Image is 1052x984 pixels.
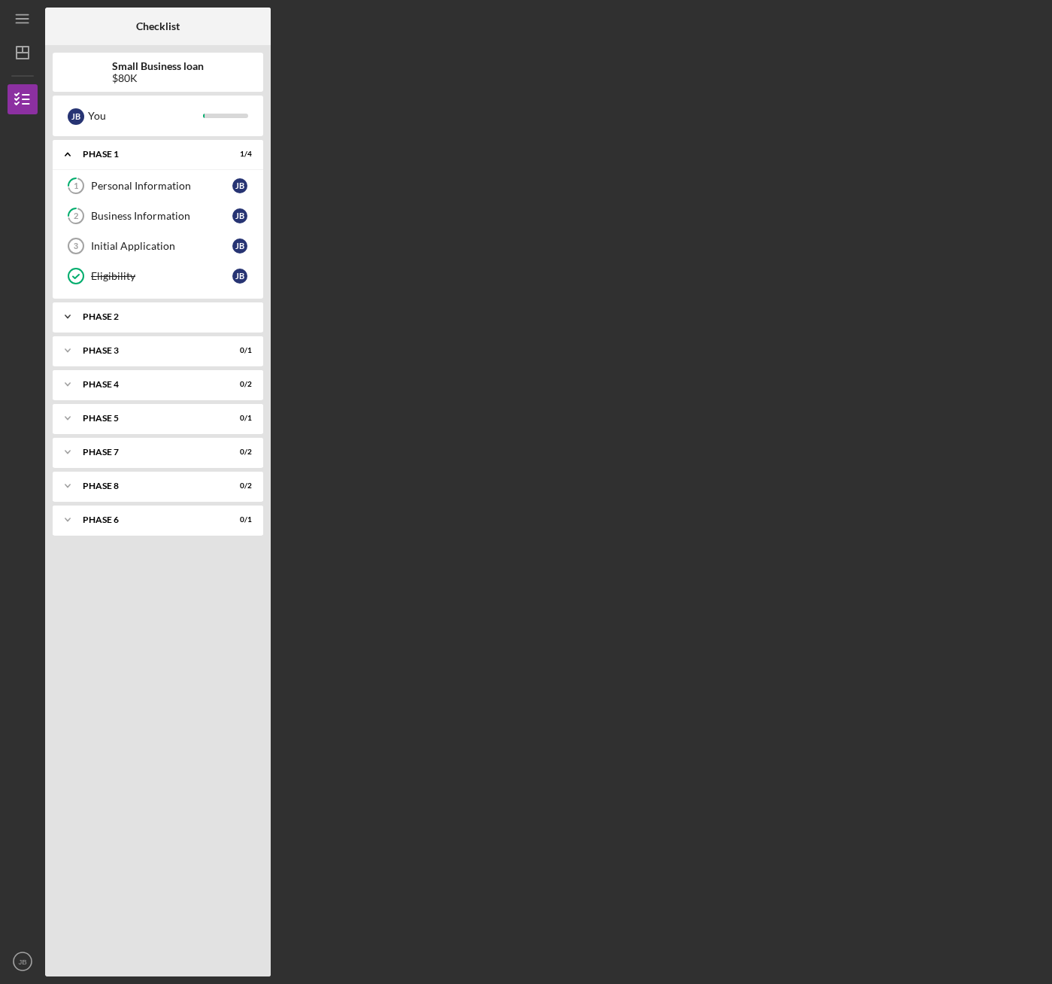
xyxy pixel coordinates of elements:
tspan: 3 [74,241,78,251]
a: EligibilityJB [60,261,256,291]
div: J B [68,108,84,125]
div: Business Information [91,210,232,222]
a: 2Business InformationJB [60,201,256,231]
div: 0 / 2 [225,448,252,457]
div: Phase 3 [83,346,214,355]
div: 0 / 2 [225,481,252,490]
div: 0 / 1 [225,515,252,524]
div: 0 / 2 [225,380,252,389]
div: 1 / 4 [225,150,252,159]
div: Phase 4 [83,380,214,389]
a: 1Personal InformationJB [60,171,256,201]
a: 3Initial ApplicationJB [60,231,256,261]
div: Phase 7 [83,448,214,457]
button: JB [8,946,38,976]
div: 0 / 1 [225,346,252,355]
b: Checklist [136,20,180,32]
div: 0 / 1 [225,414,252,423]
div: Personal Information [91,180,232,192]
div: J B [232,178,247,193]
tspan: 1 [74,181,78,191]
div: J B [232,238,247,254]
div: Phase 6 [83,515,214,524]
div: Phase 1 [83,150,214,159]
div: J B [232,208,247,223]
div: Phase 5 [83,414,214,423]
div: Phase 2 [83,312,244,321]
div: $80K [112,72,204,84]
div: Eligibility [91,270,232,282]
text: JB [18,958,26,966]
b: Small Business loan [112,60,204,72]
div: Phase 8 [83,481,214,490]
div: You [88,103,203,129]
tspan: 2 [74,211,78,221]
div: J B [232,269,247,284]
div: Initial Application [91,240,232,252]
